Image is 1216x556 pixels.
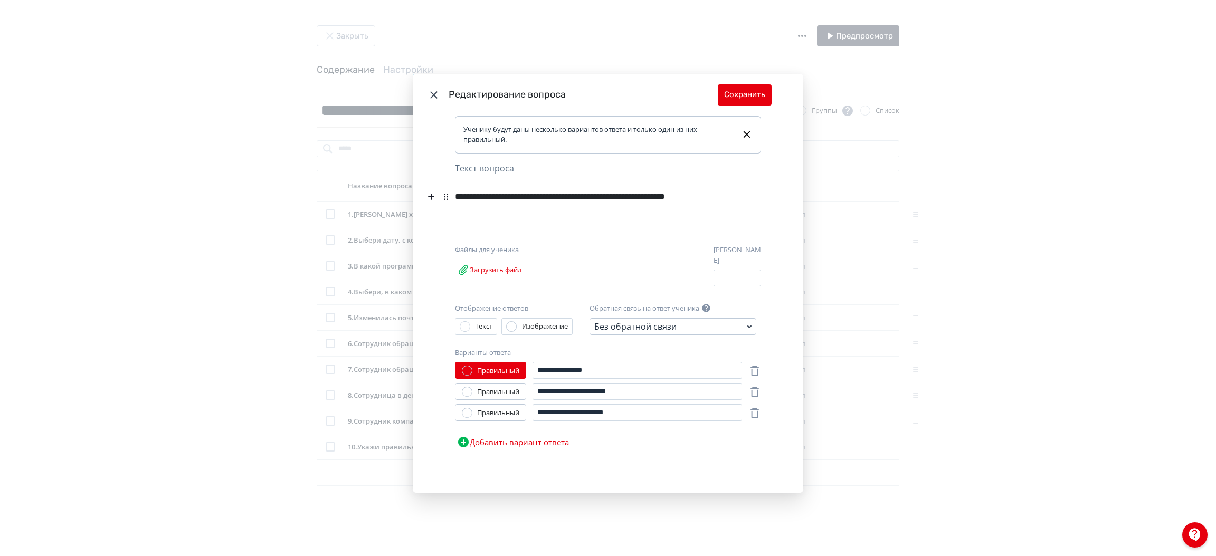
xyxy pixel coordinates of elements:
div: Файлы для ученика [455,245,566,255]
label: Варианты ответа [455,348,511,358]
div: Правильный [477,408,519,418]
label: Обратная связь на ответ ученика [590,303,699,314]
div: Правильный [477,387,519,397]
div: Ученику будут даны несколько вариантов ответа и только один из них правильный. [463,124,733,145]
button: Сохранить [718,84,772,106]
div: Изображение [522,321,568,332]
label: Отображение ответов [455,303,528,314]
div: Без обратной связи [594,320,677,333]
div: Modal [413,74,803,493]
label: [PERSON_NAME] [714,245,761,265]
div: Редактирование вопроса [449,88,718,102]
div: Текст вопроса [455,162,761,180]
div: Текст [475,321,492,332]
div: Правильный [477,366,519,376]
button: Добавить вариант ответа [455,432,571,453]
